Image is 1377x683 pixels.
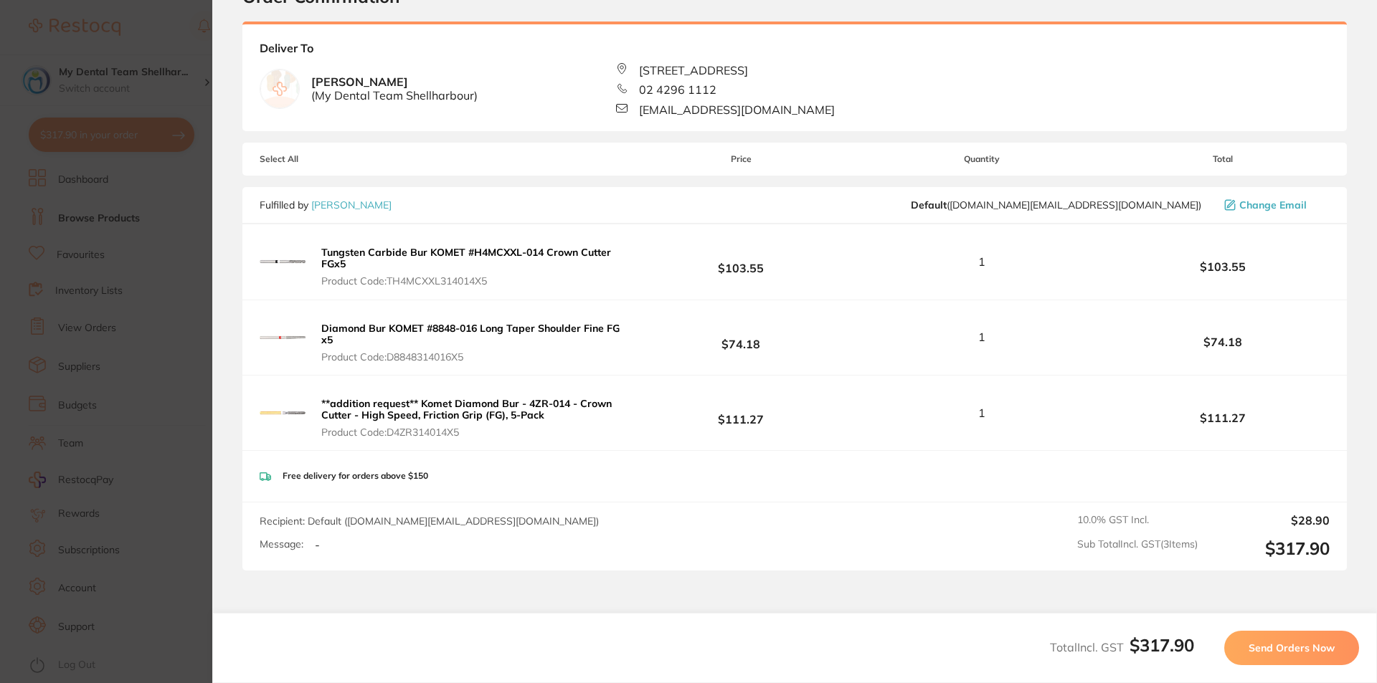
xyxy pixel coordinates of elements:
b: $74.18 [1116,335,1330,348]
button: Send Orders Now [1224,631,1359,665]
output: $317.90 [1209,538,1330,559]
button: Tungsten Carbide Bur KOMET #H4MCXXL-014 Crown Cutter FGx5 Product Code:TH4MCXXL314014X5 [317,246,634,287]
b: $103.55 [1116,260,1330,273]
span: [STREET_ADDRESS] [639,64,748,77]
b: Deliver To [260,42,1330,63]
span: Product Code: D8848314016X5 [321,351,630,363]
a: [PERSON_NAME] [311,199,392,211]
button: Change Email [1220,199,1330,211]
span: [EMAIL_ADDRESS][DOMAIN_NAME] [639,103,835,116]
span: customer.care@henryschein.com.au [911,199,1201,211]
b: Diamond Bur KOMET #8848-016 Long Taper Shoulder Fine FG x5 [321,322,620,346]
span: Send Orders Now [1249,641,1335,654]
p: - [315,538,320,551]
img: b2g2ZHpodQ [260,390,306,436]
span: 1 [978,255,985,268]
b: [PERSON_NAME] [311,75,478,102]
span: 1 [978,406,985,419]
p: Free delivery for orders above $150 [283,471,428,481]
span: Price [634,154,848,164]
span: ( My Dental Team Shellharbour ) [311,89,478,102]
button: Diamond Bur KOMET #8848-016 Long Taper Shoulder Fine FG x5 Product Code:D8848314016X5 [317,322,634,363]
b: $74.18 [634,324,848,350]
span: Recipient: Default ( [DOMAIN_NAME][EMAIL_ADDRESS][DOMAIN_NAME] ) [260,515,599,527]
span: Total [1116,154,1330,164]
b: **addition request** Komet Diamond Bur - 4ZR-014 - Crown Cutter - High Speed, Friction Grip (FG),... [321,397,612,421]
span: Total Incl. GST [1050,640,1194,654]
button: **addition request** Komet Diamond Bur - 4ZR-014 - Crown Cutter - High Speed, Friction Grip (FG),... [317,397,634,439]
span: Quantity [848,154,1116,164]
b: $103.55 [634,249,848,275]
b: $317.90 [1130,634,1194,656]
span: Select All [260,154,403,164]
b: $111.27 [1116,411,1330,424]
img: empty.jpg [260,70,299,108]
img: c2xvNDBvOQ [260,239,306,285]
span: 02 4296 1112 [639,83,716,96]
span: Product Code: TH4MCXXL314014X5 [321,275,630,287]
b: Default [911,199,947,211]
img: NnN4cG83Zw [260,315,306,360]
b: Tungsten Carbide Bur KOMET #H4MCXXL-014 Crown Cutter FGx5 [321,246,611,270]
b: $111.27 [634,400,848,426]
span: 1 [978,330,985,343]
span: Sub Total Incl. GST ( 3 Items) [1077,538,1198,559]
span: Change Email [1239,199,1307,211]
output: $28.90 [1209,514,1330,527]
p: Fulfilled by [260,199,392,211]
span: 10.0 % GST Incl. [1077,514,1198,527]
label: Message: [260,538,303,550]
span: Product Code: D4ZR314014X5 [321,426,630,438]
